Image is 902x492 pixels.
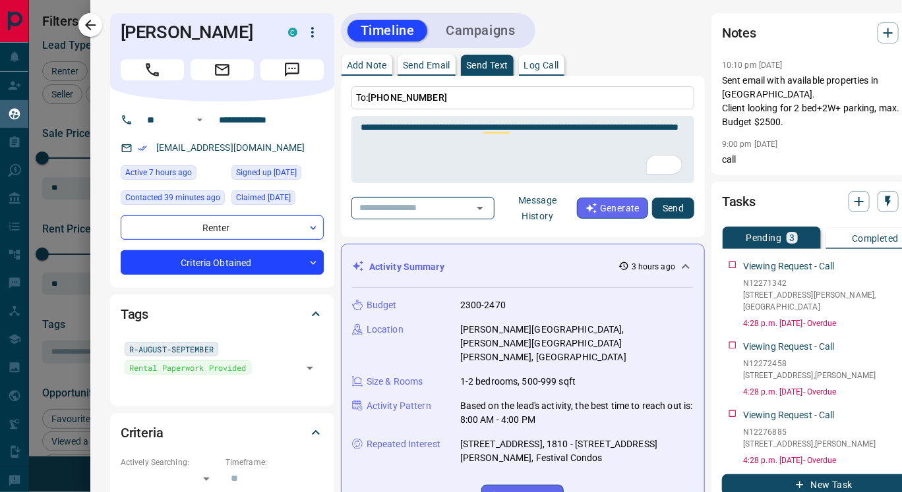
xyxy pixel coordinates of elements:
[121,59,184,80] span: Call
[347,20,428,41] button: Timeline
[156,142,305,153] a: [EMAIL_ADDRESS][DOMAIN_NAME]
[722,22,756,43] h2: Notes
[367,298,397,312] p: Budget
[192,112,208,128] button: Open
[743,358,876,369] p: N12272458
[368,92,447,103] span: [PHONE_NUMBER]
[352,255,694,279] div: Activity Summary3 hours ago
[129,342,214,356] span: R-AUGUST-SEPTEMBER
[498,190,577,227] button: Message History
[129,361,247,374] span: Rental Paperwork Provided
[460,399,694,427] p: Based on the lead's activity, the best time to reach out is: 8:00 AM - 4:00 PM
[121,417,324,449] div: Criteria
[121,250,324,275] div: Criteria Obtained
[471,199,489,217] button: Open
[743,369,876,381] p: [STREET_ADDRESS] , [PERSON_NAME]
[288,28,297,37] div: condos.ca
[367,375,423,389] p: Size & Rooms
[743,408,835,422] p: Viewing Request - Call
[301,359,319,377] button: Open
[743,340,835,354] p: Viewing Request - Call
[524,61,559,70] p: Log Call
[191,59,254,80] span: Email
[236,191,291,204] span: Claimed [DATE]
[121,304,148,325] h2: Tags
[789,233,795,242] p: 3
[460,437,694,465] p: [STREET_ADDRESS], 1810 - [STREET_ADDRESS][PERSON_NAME], Festival Condos
[367,437,440,451] p: Repeated Interest
[403,61,450,70] p: Send Email
[743,438,876,450] p: [STREET_ADDRESS] , [PERSON_NAME]
[466,61,508,70] p: Send Text
[722,191,756,212] h2: Tasks
[121,190,225,209] div: Sun Aug 17 2025
[460,298,506,312] p: 2300-2470
[225,456,324,468] p: Timeframe:
[632,261,675,273] p: 3 hours ago
[852,234,899,243] p: Completed
[121,422,164,443] h2: Criteria
[121,22,268,43] h1: [PERSON_NAME]
[231,190,324,209] div: Mon Jun 16 2025
[361,122,685,178] textarea: To enrich screen reader interactions, please activate Accessibility in Grammarly extension settings
[722,140,778,149] p: 9:00 pm [DATE]
[260,59,324,80] span: Message
[746,233,782,242] p: Pending
[433,20,528,41] button: Campaigns
[347,61,387,70] p: Add Note
[125,191,220,204] span: Contacted 39 minutes ago
[236,166,297,179] span: Signed up [DATE]
[722,61,783,70] p: 10:10 pm [DATE]
[577,198,648,219] button: Generate
[121,215,324,240] div: Renter
[367,323,404,337] p: Location
[121,165,225,184] div: Sun Aug 17 2025
[121,298,324,330] div: Tags
[367,399,431,413] p: Activity Pattern
[121,456,219,468] p: Actively Searching:
[460,323,694,364] p: [PERSON_NAME][GEOGRAPHIC_DATA], [PERSON_NAME][GEOGRAPHIC_DATA][PERSON_NAME], [GEOGRAPHIC_DATA]
[743,426,876,438] p: N12276885
[138,144,147,153] svg: Email Verified
[369,260,444,274] p: Activity Summary
[231,165,324,184] div: Mon Jun 16 2025
[460,375,576,389] p: 1-2 bedrooms, 500-999 sqft
[125,166,192,179] span: Active 7 hours ago
[652,198,694,219] button: Send
[743,260,835,273] p: Viewing Request - Call
[351,86,694,109] p: To:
